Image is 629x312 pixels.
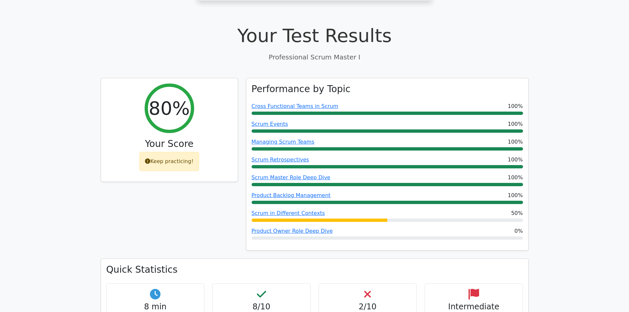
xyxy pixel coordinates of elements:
p: Professional Scrum Master I [101,52,529,62]
h2: 80% [149,97,190,119]
span: 100% [508,191,523,199]
a: Scrum Master Role Deep Dive [252,174,331,181]
span: 100% [508,174,523,182]
h4: 8 min [112,302,199,312]
h4: 2/10 [324,302,411,312]
a: Scrum in Different Contexts [252,210,325,216]
div: Keep practicing! [139,152,199,171]
span: 100% [508,138,523,146]
a: Managing Scrum Teams [252,139,315,145]
h1: Your Test Results [101,24,529,47]
a: Cross Functional Teams in Scrum [252,103,338,109]
span: 0% [514,227,523,235]
a: Product Backlog Management [252,192,331,198]
h3: Quick Statistics [106,264,523,275]
h4: Intermediate [430,302,517,312]
h3: Your Score [106,138,232,150]
a: Scrum Events [252,121,288,127]
span: 100% [508,120,523,128]
h4: 8/10 [218,302,305,312]
a: Scrum Retrospectives [252,156,309,163]
span: 100% [508,102,523,110]
span: 50% [511,209,523,217]
a: Product Owner Role Deep Dive [252,228,333,234]
span: 100% [508,156,523,164]
h3: Performance by Topic [252,84,351,95]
